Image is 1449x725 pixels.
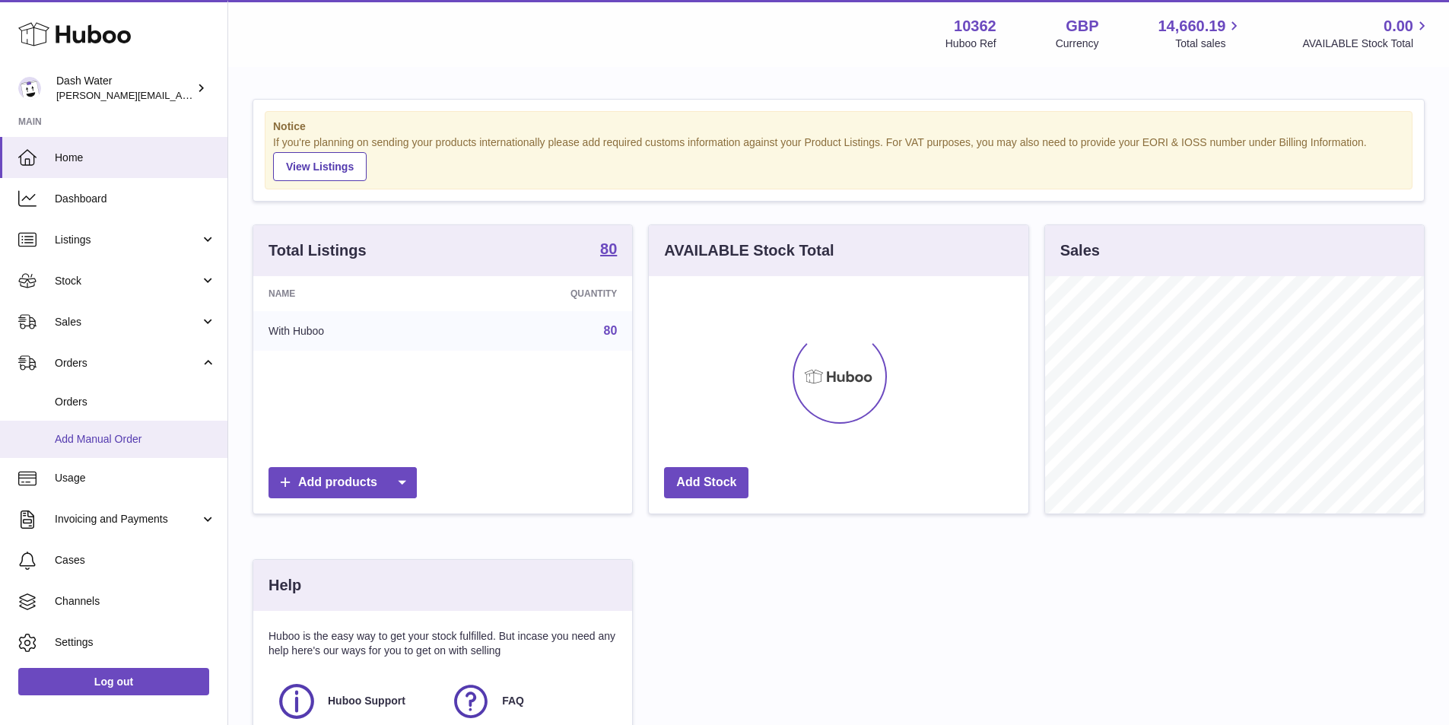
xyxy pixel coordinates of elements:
[1060,240,1100,261] h3: Sales
[55,274,200,288] span: Stock
[18,668,209,695] a: Log out
[273,152,367,181] a: View Listings
[604,324,618,337] a: 80
[269,240,367,261] h3: Total Listings
[276,681,435,722] a: Huboo Support
[954,16,996,37] strong: 10362
[328,694,405,708] span: Huboo Support
[453,276,632,311] th: Quantity
[55,356,200,370] span: Orders
[55,512,200,526] span: Invoicing and Payments
[273,119,1404,134] strong: Notice
[664,240,834,261] h3: AVAILABLE Stock Total
[945,37,996,51] div: Huboo Ref
[273,135,1404,181] div: If you're planning on sending your products internationally please add required customs informati...
[1158,16,1225,37] span: 14,660.19
[1302,37,1431,51] span: AVAILABLE Stock Total
[664,467,748,498] a: Add Stock
[55,315,200,329] span: Sales
[55,471,216,485] span: Usage
[253,311,453,351] td: With Huboo
[1302,16,1431,51] a: 0.00 AVAILABLE Stock Total
[1158,16,1243,51] a: 14,660.19 Total sales
[600,241,617,256] strong: 80
[55,192,216,206] span: Dashboard
[502,694,524,708] span: FAQ
[600,241,617,259] a: 80
[18,77,41,100] img: sophie@dash-water.com
[269,575,301,596] h3: Help
[55,432,216,447] span: Add Manual Order
[269,629,617,658] p: Huboo is the easy way to get your stock fulfilled. But incase you need any help here's our ways f...
[1175,37,1243,51] span: Total sales
[253,276,453,311] th: Name
[1066,16,1098,37] strong: GBP
[269,467,417,498] a: Add products
[55,553,216,568] span: Cases
[1056,37,1099,51] div: Currency
[55,395,216,409] span: Orders
[55,233,200,247] span: Listings
[55,594,216,609] span: Channels
[56,74,193,103] div: Dash Water
[55,151,216,165] span: Home
[450,681,609,722] a: FAQ
[55,635,216,650] span: Settings
[56,89,305,101] span: [PERSON_NAME][EMAIL_ADDRESS][DOMAIN_NAME]
[1384,16,1413,37] span: 0.00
